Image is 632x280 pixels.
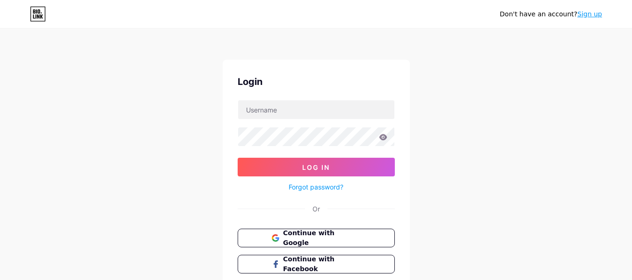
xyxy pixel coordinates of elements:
button: Continue with Google [238,229,395,247]
a: Forgot password? [289,182,343,192]
span: Log In [302,163,330,171]
input: Username [238,100,394,119]
button: Continue with Facebook [238,255,395,273]
span: Continue with Google [283,228,360,248]
span: Continue with Facebook [283,254,360,274]
div: Don't have an account? [500,9,602,19]
a: Sign up [577,10,602,18]
div: Or [312,204,320,214]
button: Log In [238,158,395,176]
div: Login [238,75,395,89]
